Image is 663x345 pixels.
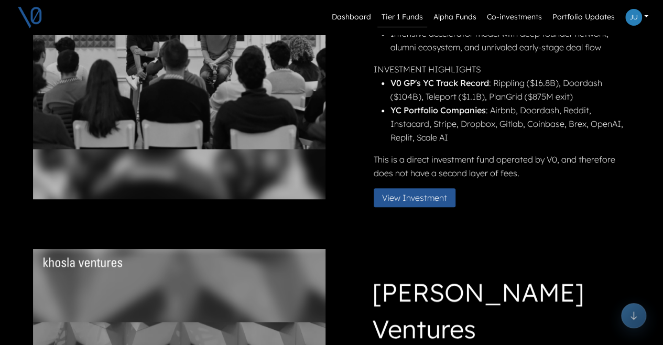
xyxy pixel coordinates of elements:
button: View Investment [374,188,455,207]
li: : Airbnb, Doordash, Reddit, Instacard, Stripe, Dropbox, Gitlab, Coinbase, Brex, OpenAI, Replit, S... [390,103,628,144]
strong: V0 GP's YC Track Record [390,78,489,88]
a: Dashboard [328,7,375,27]
a: Co-investments [483,7,546,27]
a: Tier 1 Funds [377,7,427,27]
a: View Investment [374,191,464,202]
a: Portfolio Updates [548,7,619,27]
img: Fund Logo [44,257,122,267]
img: Profile [625,9,642,26]
li: : Rippling ($16.8B), Doordash ($104B), Teleport ($1.1B), PlanGrid ($875M exit) [390,76,628,103]
li: Intensive accelerator model with deep founder network, alumni ecosystem, and unrivaled early-stag... [390,27,628,54]
p: This is a direct investment fund operated by V0, and therefore does not have a second layer of fees. [374,153,628,180]
p: INVESTMENT HIGHLIGHTS [374,62,628,76]
strong: YC Portfolio Companies [390,105,486,115]
a: Alpha Funds [429,7,481,27]
img: V0 logo [17,4,43,30]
